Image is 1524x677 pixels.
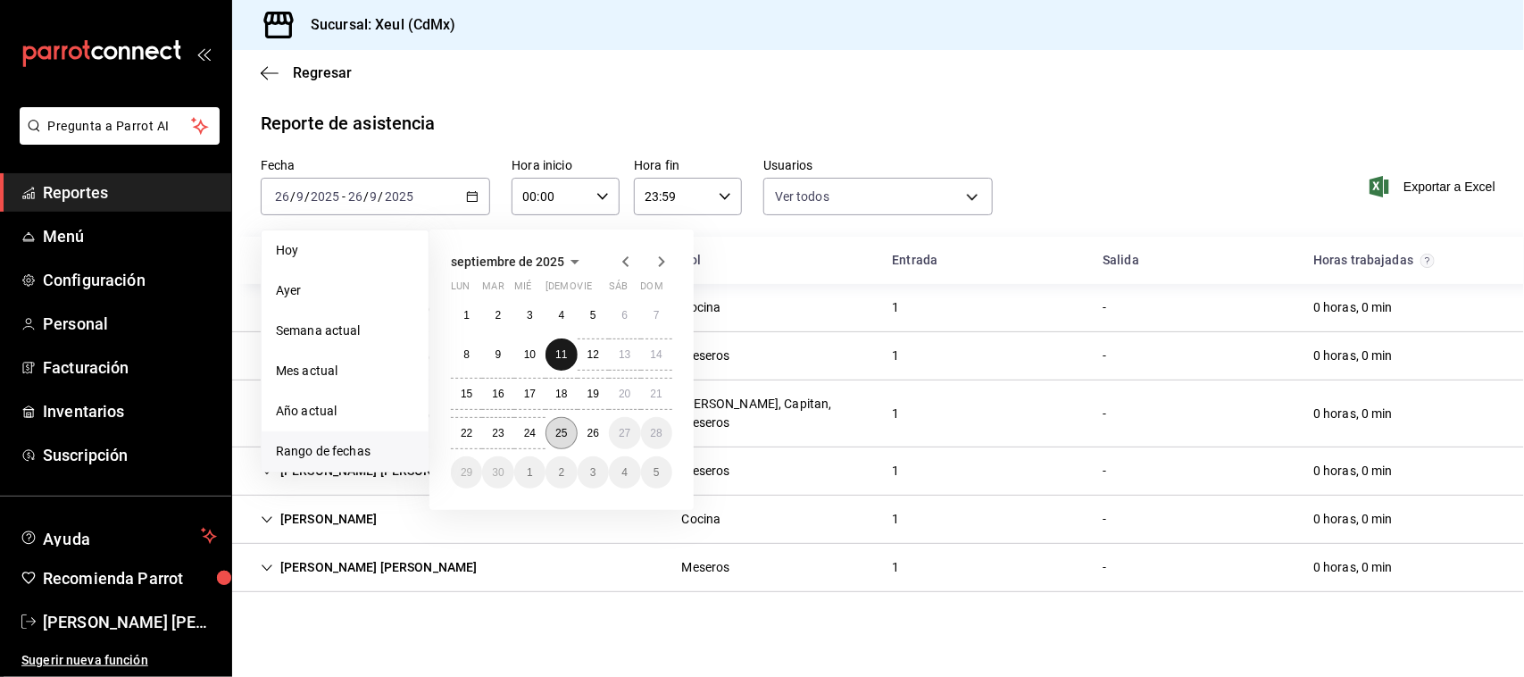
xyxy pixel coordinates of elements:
abbr: sábado [609,280,628,299]
span: Año actual [276,402,414,421]
div: Meseros [682,558,730,577]
span: Personal [43,312,217,336]
abbr: 6 de septiembre de 2025 [621,309,628,322]
abbr: 23 de septiembre de 2025 [492,427,504,439]
input: -- [274,189,290,204]
button: 29 de septiembre de 2025 [451,456,482,489]
button: 13 de septiembre de 2025 [609,338,640,371]
button: 1 de septiembre de 2025 [451,299,482,331]
div: Cell [878,503,913,536]
abbr: 18 de septiembre de 2025 [555,388,567,400]
div: Cell [668,503,736,536]
button: 21 de septiembre de 2025 [641,378,672,410]
button: 4 de octubre de 2025 [609,456,640,489]
span: Hoy [276,241,414,260]
input: ---- [384,189,414,204]
div: Cell [1088,503,1120,536]
button: 22 de septiembre de 2025 [451,417,482,449]
abbr: jueves [545,280,651,299]
span: Recomienda Parrot [43,566,217,590]
abbr: 11 de septiembre de 2025 [555,348,567,361]
button: 3 de septiembre de 2025 [514,299,545,331]
button: 27 de septiembre de 2025 [609,417,640,449]
div: Cell [878,397,913,430]
label: Hora inicio [512,160,620,172]
span: Pregunta a Parrot AI [48,117,192,136]
span: / [290,189,296,204]
div: Cell [1299,339,1407,372]
button: 5 de septiembre de 2025 [578,299,609,331]
abbr: 22 de septiembre de 2025 [461,427,472,439]
span: Semana actual [276,322,414,340]
button: Regresar [261,64,352,81]
input: -- [296,189,304,204]
button: 25 de septiembre de 2025 [545,417,577,449]
svg: El total de horas trabajadas por usuario es el resultado de la suma redondeada del registro de ho... [1420,254,1435,268]
div: [PERSON_NAME], Capitan, Meseros [682,395,864,432]
div: Cell [668,551,745,584]
button: 5 de octubre de 2025 [641,456,672,489]
abbr: 24 de septiembre de 2025 [524,427,536,439]
button: 9 de septiembre de 2025 [482,338,513,371]
abbr: 16 de septiembre de 2025 [492,388,504,400]
div: Cell [1088,339,1120,372]
abbr: 26 de septiembre de 2025 [587,427,599,439]
div: Row [232,496,1524,544]
a: Pregunta a Parrot AI [12,130,220,148]
abbr: 21 de septiembre de 2025 [651,388,662,400]
abbr: 3 de septiembre de 2025 [527,309,533,322]
button: 16 de septiembre de 2025 [482,378,513,410]
span: - [342,189,346,204]
abbr: 2 de octubre de 2025 [559,466,565,479]
div: Cell [246,339,492,372]
abbr: lunes [451,280,470,299]
button: 2 de septiembre de 2025 [482,299,513,331]
div: HeadCell [1088,244,1299,277]
button: 20 de septiembre de 2025 [609,378,640,410]
div: Reporte de asistencia [261,110,436,137]
span: / [379,189,384,204]
div: Cell [1088,455,1120,488]
div: HeadCell [668,244,879,277]
span: Facturación [43,355,217,380]
div: Row [232,447,1524,496]
button: 17 de septiembre de 2025 [514,378,545,410]
span: Menú [43,224,217,248]
abbr: martes [482,280,504,299]
span: Sugerir nueva función [21,651,217,670]
span: Ayuda [43,525,194,547]
div: Row [232,380,1524,447]
button: 15 de septiembre de 2025 [451,378,482,410]
abbr: 13 de septiembre de 2025 [619,348,630,361]
div: Cell [246,551,492,584]
abbr: 25 de septiembre de 2025 [555,427,567,439]
div: Head [232,237,1524,284]
span: [PERSON_NAME] [PERSON_NAME] [43,610,217,634]
button: 1 de octubre de 2025 [514,456,545,489]
button: Exportar a Excel [1373,176,1495,197]
span: septiembre de 2025 [451,255,564,269]
div: Cell [878,339,913,372]
input: -- [370,189,379,204]
h3: Sucursal: Xeul (CdMx) [296,14,456,36]
button: 30 de septiembre de 2025 [482,456,513,489]
abbr: 19 de septiembre de 2025 [587,388,599,400]
div: Cell [246,503,392,536]
span: Configuración [43,268,217,292]
abbr: viernes [578,280,592,299]
abbr: 4 de octubre de 2025 [621,466,628,479]
button: 6 de septiembre de 2025 [609,299,640,331]
div: Cell [1299,455,1407,488]
div: Cell [1299,291,1407,324]
button: 3 de octubre de 2025 [578,456,609,489]
button: 8 de septiembre de 2025 [451,338,482,371]
div: Cell [1299,397,1407,430]
abbr: 29 de septiembre de 2025 [461,466,472,479]
button: 12 de septiembre de 2025 [578,338,609,371]
label: Hora fin [634,160,742,172]
button: 2 de octubre de 2025 [545,456,577,489]
label: Usuarios [763,160,993,172]
abbr: 1 de septiembre de 2025 [463,309,470,322]
div: Row [232,332,1524,380]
